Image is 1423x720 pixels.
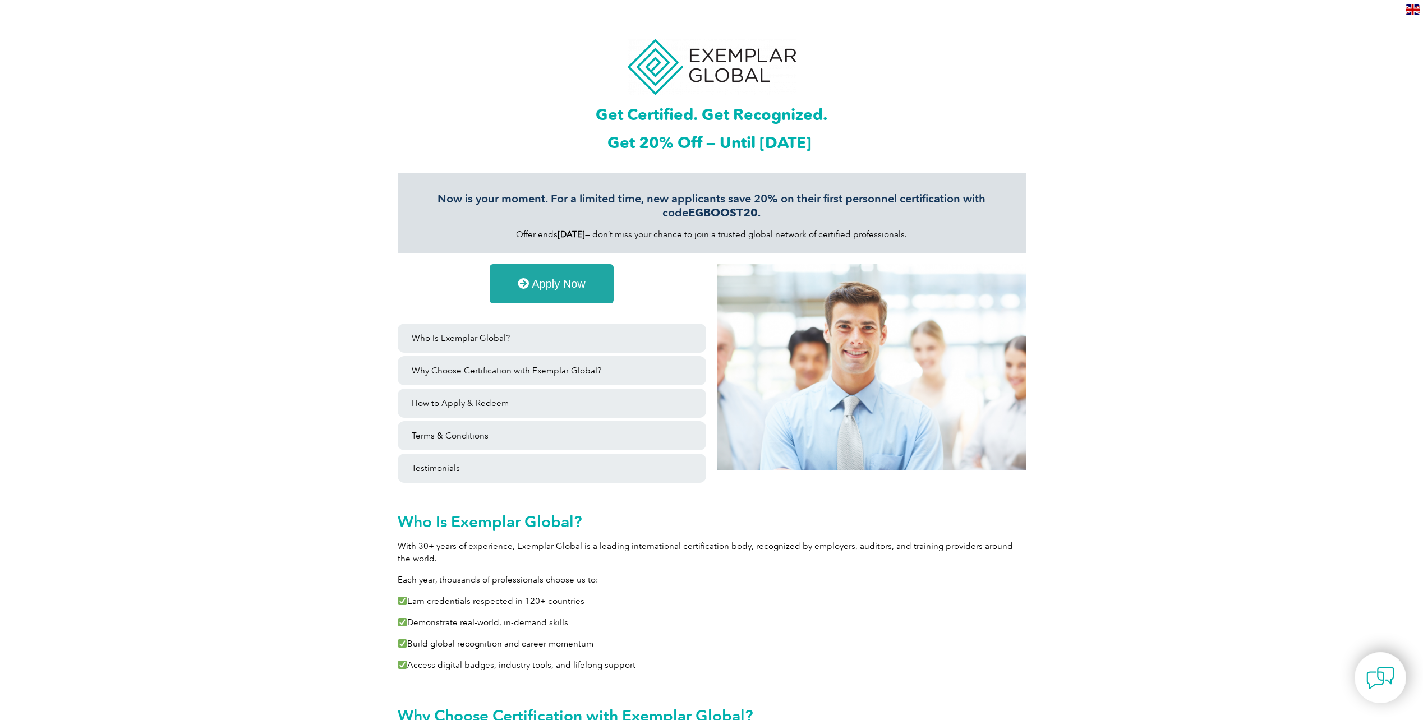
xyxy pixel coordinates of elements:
span: Earn credentials respected in 120+ countries [407,596,584,606]
a: Apply Now [490,264,614,303]
span: Apply Now [532,278,586,289]
p: With 30+ years of experience, Exemplar Global is a leading international certification body, reco... [398,540,1026,565]
a: Why Choose Certification with Exemplar Global? [398,356,706,385]
img: en [1406,4,1420,15]
img: ✅ [398,618,407,626]
span: Access digital badges, industry tools, and lifelong support [407,660,635,670]
img: ✅ [398,661,407,669]
img: ✅ [398,597,407,605]
img: contact-chat.png [1366,664,1394,692]
h3: Now is your moment. For a limited time, new applicants save 20% on their first personnel certific... [415,192,1009,220]
a: Testimonials [398,454,706,483]
a: Who Is Exemplar Global? [398,324,706,353]
img: ✅ [398,639,407,648]
span: Demonstrate real-world, in-demand skills [407,617,568,627]
span: Get 20% Off — Until [DATE] [607,133,812,152]
span: Build global recognition and career momentum [407,639,593,649]
strong: EGBOOST20 [688,206,758,219]
span: Each year, thousands of professionals choose us to: [398,575,598,585]
a: Terms & Conditions [398,421,706,450]
h2: Who Is Exemplar Global? [398,513,1026,530]
span: Get Certified. Get Recognized. [596,105,827,124]
p: Offer ends — don’t miss your chance to join a trusted global network of certified professionals. [415,228,1009,241]
a: How to Apply & Redeem [398,389,706,418]
b: [DATE] [558,229,585,239]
